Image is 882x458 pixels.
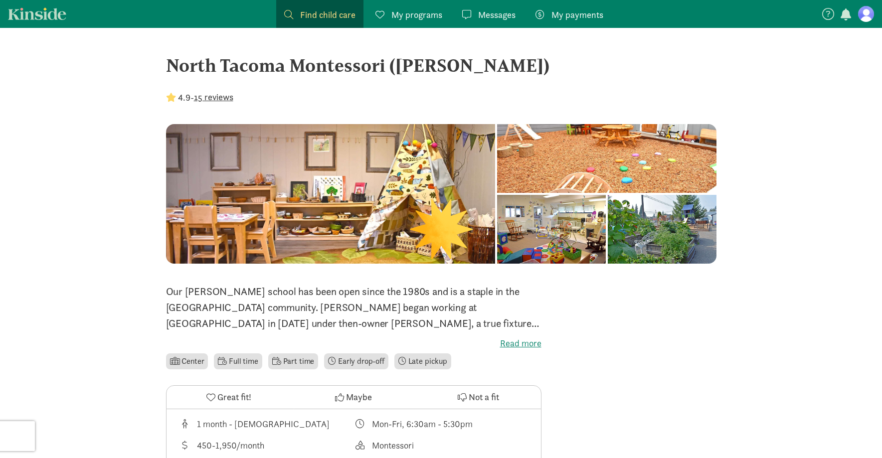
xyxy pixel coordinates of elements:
li: Center [166,353,208,369]
div: North Tacoma Montessori ([PERSON_NAME]) [166,52,716,79]
li: Late pickup [394,353,451,369]
button: Maybe [291,386,416,409]
div: Mon-Fri, 6:30am - 5:30pm [372,417,473,431]
div: Age range for children that this provider cares for [178,417,354,431]
li: Part time [268,353,318,369]
div: Montessori [372,439,414,452]
span: Find child care [300,8,355,21]
button: 15 reviews [194,90,233,104]
div: - [166,91,233,104]
li: Full time [214,353,262,369]
span: Maybe [346,390,372,404]
span: Great fit! [217,390,251,404]
div: Average tuition for this program [178,439,354,452]
span: My programs [391,8,442,21]
a: Kinside [8,7,66,20]
button: Great fit! [167,386,291,409]
div: 1 month - [DEMOGRAPHIC_DATA] [197,417,330,431]
strong: 4.9 [178,92,190,103]
p: Our [PERSON_NAME] school has been open since the 1980s and is a staple in the [GEOGRAPHIC_DATA] c... [166,284,541,331]
button: Not a fit [416,386,540,409]
span: My payments [551,8,603,21]
label: Read more [166,337,541,349]
span: Messages [478,8,516,21]
div: 450-1,950/month [197,439,264,452]
span: Not a fit [469,390,499,404]
li: Early drop-off [324,353,388,369]
div: This provider's education philosophy [353,439,529,452]
div: Class schedule [353,417,529,431]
